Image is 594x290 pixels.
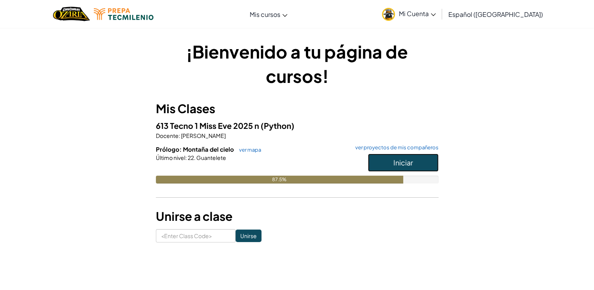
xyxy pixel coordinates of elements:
span: (Python) [261,121,294,130]
span: : [179,132,180,139]
span: Mis cursos [250,10,280,18]
span: 22. [187,154,196,161]
span: Último nivel [156,154,185,161]
img: Home [53,6,90,22]
span: Guantelete [196,154,226,161]
h3: Mis Clases [156,100,439,117]
span: Español ([GEOGRAPHIC_DATA]) [448,10,543,18]
div: 87.5% [156,176,403,184]
span: [PERSON_NAME] [180,132,226,139]
button: Iniciar [368,154,439,172]
span: Mi Cuenta [399,9,436,18]
span: Docente [156,132,179,139]
a: Español ([GEOGRAPHIC_DATA]) [444,4,547,25]
input: Unirse [236,229,261,242]
a: ver proyectos de mis compañeros [351,145,439,150]
img: avatar [382,8,395,21]
h3: Unirse a clase [156,207,439,225]
span: : [185,154,187,161]
span: Iniciar [393,158,413,167]
span: Prólogo: Montaña del cielo [156,145,235,153]
a: ver mapa [235,147,261,153]
img: Tecmilenio logo [94,8,154,20]
a: Mis cursos [246,4,291,25]
h1: ¡Bienvenido a tu página de cursos! [156,39,439,88]
a: Ozaria by CodeCombat logo [53,6,90,22]
input: <Enter Class Code> [156,229,236,242]
span: 613 Tecno 1 Miss Eve 2025 n [156,121,261,130]
a: Mi Cuenta [378,2,440,26]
